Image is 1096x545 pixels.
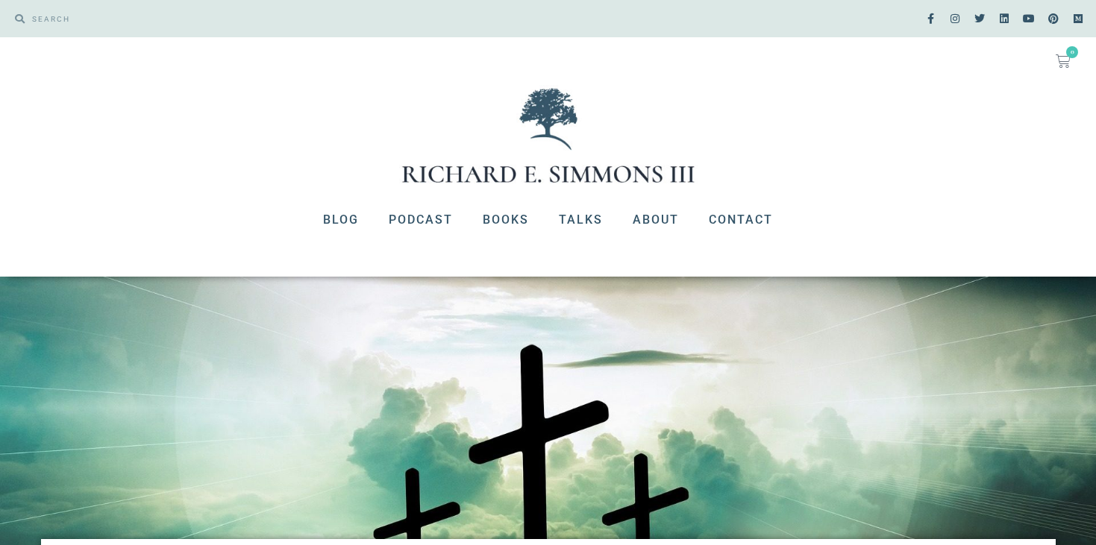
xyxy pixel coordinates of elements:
[1038,45,1089,78] a: 0
[468,201,544,239] a: Books
[544,201,618,239] a: Talks
[374,201,468,239] a: Podcast
[25,7,541,30] input: SEARCH
[1066,46,1078,58] span: 0
[618,201,694,239] a: About
[694,201,788,239] a: Contact
[308,201,374,239] a: Blog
